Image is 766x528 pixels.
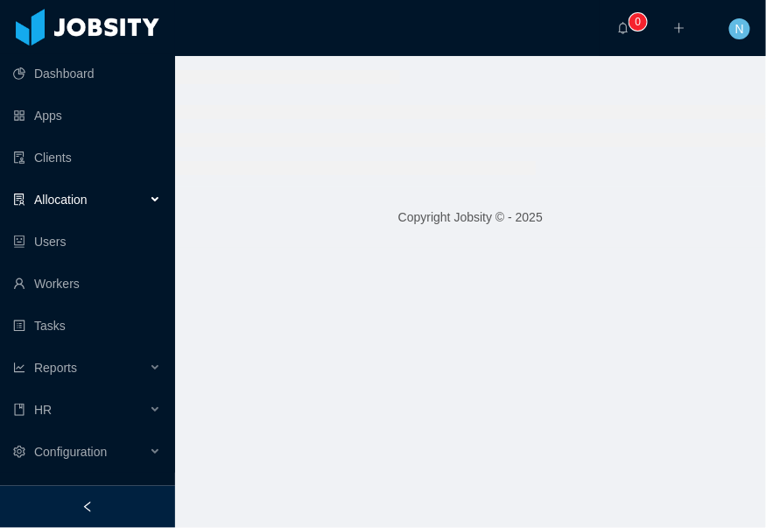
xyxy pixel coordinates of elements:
[13,194,25,206] i: icon: solution
[34,445,107,459] span: Configuration
[13,404,25,416] i: icon: book
[13,308,161,343] a: icon: profileTasks
[13,446,25,458] i: icon: setting
[34,403,52,417] span: HR
[13,98,161,133] a: icon: appstoreApps
[175,187,766,248] footer: Copyright Jobsity © - 2025
[34,361,77,375] span: Reports
[629,13,647,31] sup: 0
[13,362,25,374] i: icon: line-chart
[673,22,685,34] i: icon: plus
[617,22,629,34] i: icon: bell
[735,18,744,39] span: N
[13,224,161,259] a: icon: robotUsers
[13,266,161,301] a: icon: userWorkers
[13,56,161,91] a: icon: pie-chartDashboard
[34,193,88,207] span: Allocation
[13,140,161,175] a: icon: auditClients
